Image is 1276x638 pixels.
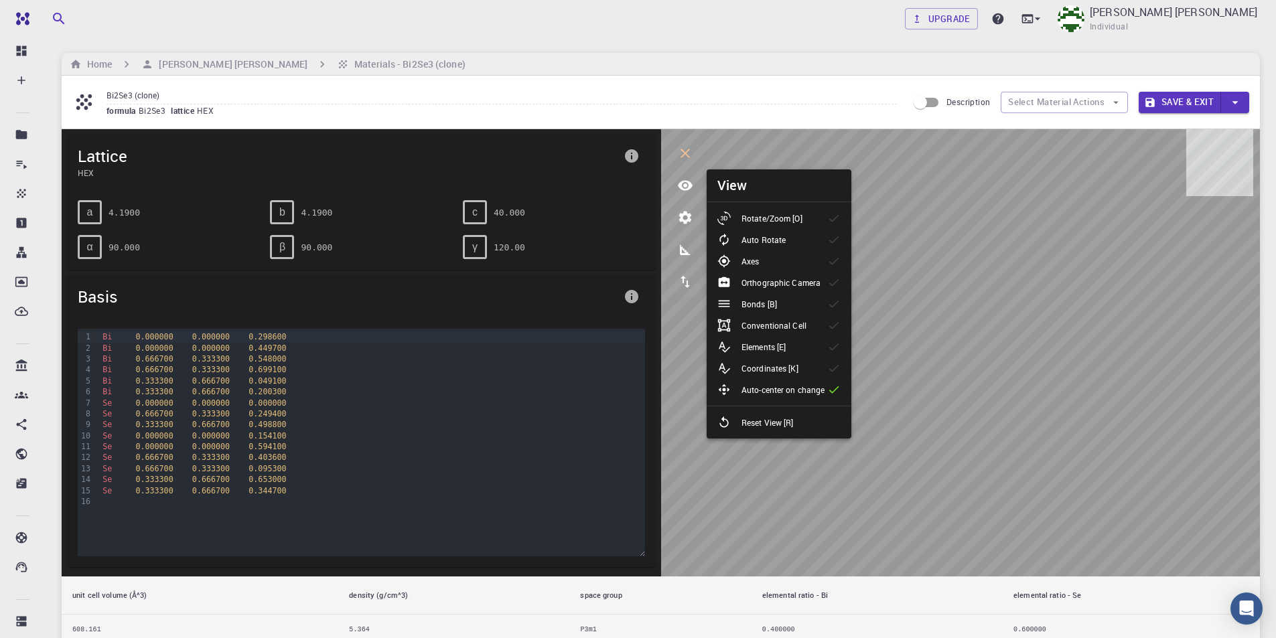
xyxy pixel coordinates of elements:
[249,365,286,374] span: 0.699100
[109,236,140,259] pre: 90.000
[569,576,751,615] th: space group
[78,474,92,485] div: 14
[78,485,92,496] div: 15
[102,453,112,462] span: Se
[249,376,286,386] span: 0.049100
[102,354,112,364] span: Bi
[135,376,173,386] span: 0.333300
[135,343,173,353] span: 0.000000
[192,453,230,462] span: 0.333300
[102,398,112,408] span: Se
[741,234,786,246] p: Auto Rotate
[135,398,173,408] span: 0.000000
[67,57,468,72] nav: breadcrumb
[1230,592,1263,625] div: Open Intercom Messenger
[192,475,230,484] span: 0.666700
[301,201,332,224] pre: 4.1900
[192,486,230,495] span: 0.666700
[249,464,286,473] span: 0.095300
[1003,576,1260,615] th: elemental ratio - Se
[249,431,286,441] span: 0.154100
[1139,92,1221,113] button: Save & Exit
[102,431,112,441] span: Se
[135,387,173,396] span: 0.333300
[102,365,112,374] span: Bi
[107,105,139,116] span: formula
[78,496,92,507] div: 16
[192,464,230,473] span: 0.333300
[102,332,112,341] span: Bi
[102,486,112,495] span: Se
[102,376,112,386] span: Bi
[135,354,173,364] span: 0.666700
[11,12,29,25] img: logo
[135,486,173,495] span: 0.333300
[618,143,645,169] button: info
[78,376,92,386] div: 5
[741,341,786,353] p: Elements [E]
[249,332,286,341] span: 0.298600
[135,365,173,374] span: 0.666700
[78,331,92,342] div: 1
[139,105,171,116] span: Bi2Se3
[249,387,286,396] span: 0.200300
[135,431,173,441] span: 0.000000
[249,475,286,484] span: 0.653000
[135,453,173,462] span: 0.666700
[249,442,286,451] span: 0.594100
[741,319,806,331] p: Conventional Cell
[752,576,1003,615] th: elemental ratio - Bi
[741,384,825,396] p: Auto-center on change
[946,96,990,107] span: Description
[78,408,92,419] div: 8
[102,409,112,418] span: Se
[135,420,173,429] span: 0.333300
[87,206,93,218] span: a
[78,343,92,353] div: 2
[27,9,75,21] span: Support
[153,57,307,72] h6: [PERSON_NAME] [PERSON_NAME]
[78,463,92,474] div: 13
[1090,4,1257,20] p: [PERSON_NAME] [PERSON_NAME]
[618,283,645,310] button: info
[78,441,92,452] div: 11
[741,416,794,428] p: Reset View [R]
[102,343,112,353] span: Bi
[249,420,286,429] span: 0.498800
[78,430,92,441] div: 10
[62,576,338,615] th: unit cell volume (Å^3)
[171,105,197,116] span: lattice
[135,475,173,484] span: 0.333300
[135,332,173,341] span: 0.000000
[192,343,230,353] span: 0.000000
[741,276,821,289] p: Orthographic Camera
[279,206,285,218] span: b
[1090,20,1128,33] span: Individual
[78,386,92,397] div: 6
[102,420,112,429] span: Se
[192,420,230,429] span: 0.666700
[472,206,478,218] span: c
[494,236,525,259] pre: 120.00
[192,354,230,364] span: 0.333300
[78,353,92,364] div: 3
[741,255,759,267] p: Axes
[279,241,285,253] span: β
[102,464,112,473] span: Se
[192,409,230,418] span: 0.333300
[78,145,618,167] span: Lattice
[472,241,478,253] span: γ
[192,365,230,374] span: 0.333300
[78,398,92,408] div: 7
[102,387,112,396] span: Bi
[249,486,286,495] span: 0.344700
[249,409,286,418] span: 0.249400
[301,236,332,259] pre: 90.000
[192,387,230,396] span: 0.666700
[78,452,92,463] div: 12
[78,364,92,375] div: 4
[109,201,140,224] pre: 4.1900
[135,442,173,451] span: 0.000000
[78,167,618,179] span: HEX
[102,475,112,484] span: Se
